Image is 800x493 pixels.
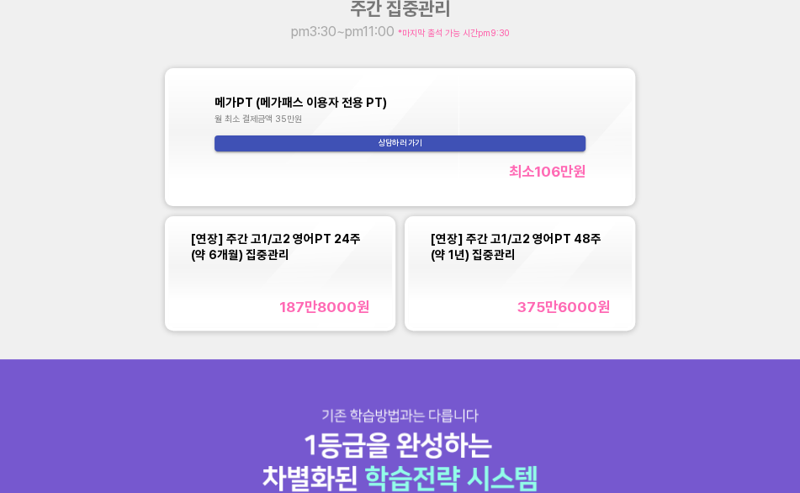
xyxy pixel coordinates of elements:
[215,135,585,151] button: 상담하러 가기
[509,162,585,180] div: 최소 106만 원
[215,114,585,125] div: 월 최소 결제금액 35만원
[398,28,509,39] span: *마지막 출석 가능 시간 pm9:30
[228,136,572,151] span: 상담하러 가기
[279,298,369,315] div: 187만8000 원
[291,23,398,40] span: pm3:30~pm11:00
[517,298,609,315] div: 375만6000 원
[190,231,360,262] span: [연장] 주간 고1/고2 영어PT 24주(약 6개월) 집중관리
[431,231,601,262] span: [연장] 주간 고1/고2 영어PT 48주(약 1년) 집중관리
[215,95,387,109] span: 메가PT (메가패스 이용자 전용 PT)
